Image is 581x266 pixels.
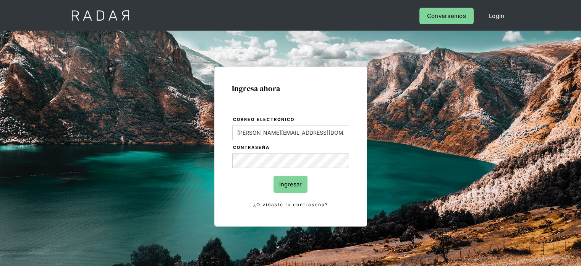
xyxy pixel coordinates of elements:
a: ¿Olvidaste tu contraseña? [232,201,349,209]
input: bruce@wayne.com [232,126,349,140]
a: Conversemos [419,8,474,24]
input: Ingresar [274,176,307,193]
label: Contraseña [233,144,349,152]
form: Login Form [232,116,350,209]
label: Correo electrónico [233,116,349,124]
h1: Ingresa ahora [232,84,350,93]
a: Login [481,8,512,24]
